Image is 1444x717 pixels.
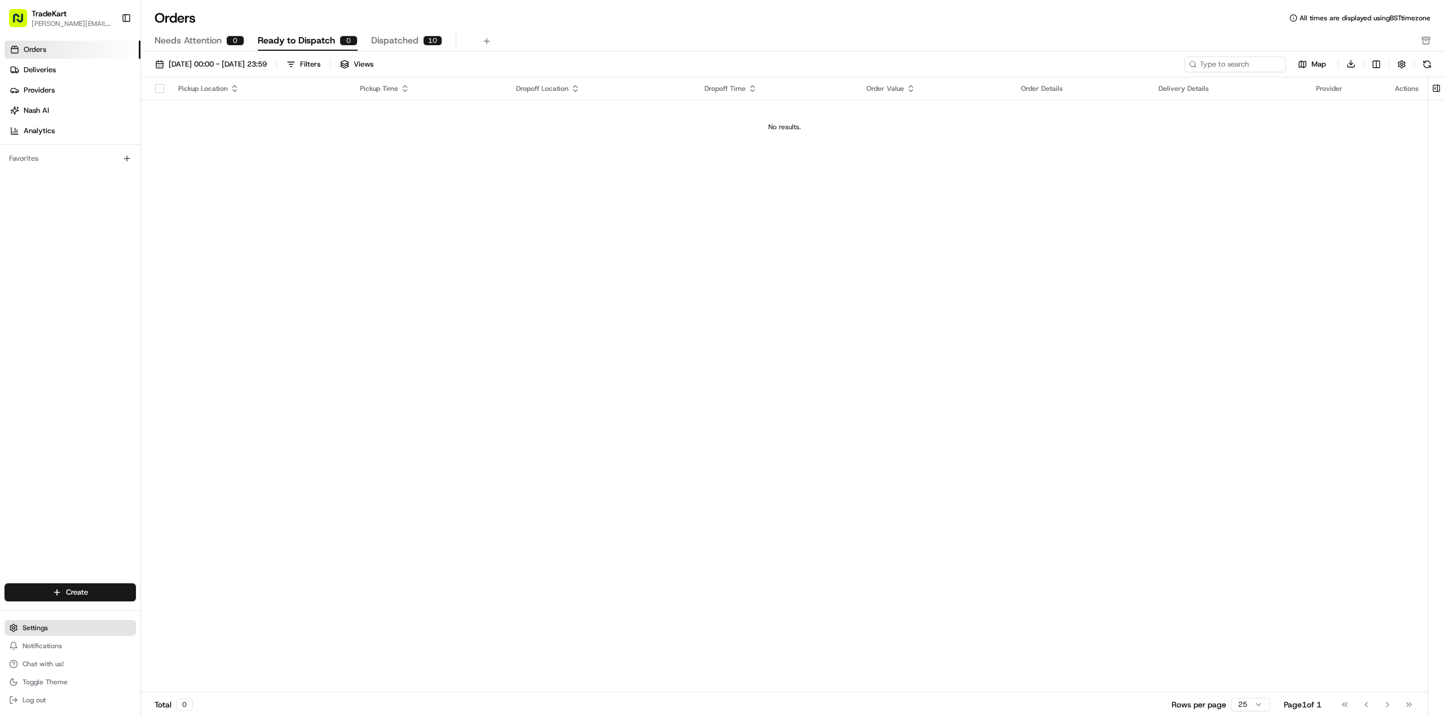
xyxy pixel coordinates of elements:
[23,659,64,668] span: Chat with us!
[24,108,44,128] img: 4281594248423_2fcf9dad9f2a874258b8_72.png
[5,638,136,654] button: Notifications
[1311,59,1326,69] span: Map
[24,85,55,95] span: Providers
[23,623,48,632] span: Settings
[94,175,98,184] span: •
[24,105,49,116] span: Nash AI
[112,280,137,288] span: Pylon
[5,5,117,32] button: TradeKart[PERSON_NAME][EMAIL_ADDRESS][PERSON_NAME][DOMAIN_NAME]
[5,41,140,59] a: Orders
[5,674,136,690] button: Toggle Theme
[23,175,32,184] img: 1736555255976-a54dd68f-1ca7-489b-9aae-adbdc363a1c4
[1395,84,1419,93] div: Actions
[1021,84,1141,93] div: Order Details
[360,84,498,93] div: Pickup Time
[1159,84,1298,93] div: Delivery Details
[24,45,46,55] span: Orders
[32,8,67,19] button: TradeKart
[175,144,205,158] button: See all
[51,119,155,128] div: We're available if you need us!
[371,34,419,47] span: Dispatched
[169,59,267,69] span: [DATE] 00:00 - [DATE] 23:59
[7,248,91,268] a: 📗Knowledge Base
[354,59,373,69] span: Views
[91,248,186,268] a: 💻API Documentation
[23,641,62,650] span: Notifications
[23,206,32,215] img: 1736555255976-a54dd68f-1ca7-489b-9aae-adbdc363a1c4
[5,61,140,79] a: Deliveries
[23,678,68,687] span: Toggle Theme
[24,126,55,136] span: Analytics
[80,279,137,288] a: Powered byPylon
[11,253,20,262] div: 📗
[258,34,335,47] span: Ready to Dispatch
[23,696,46,705] span: Log out
[1284,699,1322,710] div: Page 1 of 1
[5,81,140,99] a: Providers
[5,102,140,120] a: Nash AI
[226,36,244,46] div: 0
[300,59,320,69] div: Filters
[5,149,136,168] div: Favorites
[35,205,91,214] span: [PERSON_NAME]
[155,9,196,27] h1: Orders
[51,108,185,119] div: Start new chat
[1172,699,1226,710] p: Rows per page
[1419,56,1435,72] button: Refresh
[423,36,442,46] div: 10
[5,583,136,601] button: Create
[95,253,104,262] div: 💻
[1300,14,1430,23] span: All times are displayed using BST timezone
[5,656,136,672] button: Chat with us!
[11,147,72,156] div: Past conversations
[5,692,136,708] button: Log out
[155,698,193,711] div: Total
[5,122,140,140] a: Analytics
[192,111,205,125] button: Start new chat
[1291,58,1333,71] button: Map
[335,56,378,72] button: Views
[11,11,34,34] img: Nash
[11,108,32,128] img: 1736555255976-a54dd68f-1ca7-489b-9aae-adbdc363a1c4
[107,252,181,263] span: API Documentation
[176,698,193,711] div: 0
[146,122,1423,131] div: No results.
[66,587,88,597] span: Create
[24,65,56,75] span: Deliveries
[705,84,849,93] div: Dropoff Time
[340,36,358,46] div: 0
[29,73,186,85] input: Clear
[100,175,123,184] span: [DATE]
[1316,84,1377,93] div: Provider
[5,620,136,636] button: Settings
[32,19,112,28] button: [PERSON_NAME][EMAIL_ADDRESS][PERSON_NAME][DOMAIN_NAME]
[23,252,86,263] span: Knowledge Base
[35,175,91,184] span: [PERSON_NAME]
[100,205,123,214] span: [DATE]
[11,164,29,182] img: Masood Aslam
[150,56,272,72] button: [DATE] 00:00 - [DATE] 23:59
[11,195,29,213] img: Grace Nketiah
[94,205,98,214] span: •
[516,84,686,93] div: Dropoff Location
[155,34,222,47] span: Needs Attention
[281,56,325,72] button: Filters
[1185,56,1286,72] input: Type to search
[866,84,1003,93] div: Order Value
[178,84,342,93] div: Pickup Location
[11,45,205,63] p: Welcome 👋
